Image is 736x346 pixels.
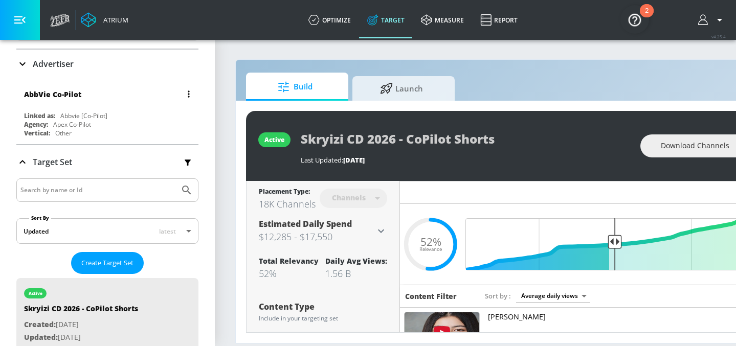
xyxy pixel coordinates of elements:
div: Total Relevancy [259,256,319,266]
button: Open Resource Center, 2 new notifications [620,5,649,34]
div: 18K Channels [259,198,316,210]
div: Vertical: [24,129,50,137]
div: Last Updated: [301,155,630,165]
div: Average daily views [516,289,590,303]
div: Channels [327,193,371,202]
div: AbbVie Co-Pilot [24,89,81,99]
div: Advertiser [16,50,198,78]
h3: $12,285 - $17,550 [259,229,375,244]
h6: Content Filter [405,291,457,301]
div: 2 [645,11,649,24]
div: active [29,291,42,296]
span: Create Target Set [81,257,133,269]
a: Atrium [81,12,128,28]
a: optimize [300,2,359,38]
label: Sort By [29,215,51,221]
div: 1.56 B [325,267,387,280]
div: active [264,135,284,144]
div: Target Set [16,145,198,179]
div: Placement Type: [259,187,316,198]
a: Target [359,2,413,38]
a: measure [413,2,472,38]
p: [DATE] [24,318,138,331]
input: Search by name or Id [20,183,175,197]
button: Create Target Set [71,252,144,274]
div: Other [55,129,72,137]
a: Report [472,2,526,38]
div: Linked as: [24,111,55,120]
span: Sort by [485,291,511,301]
div: Updated [24,227,49,236]
span: Launch [363,76,440,101]
span: Relevance [419,247,442,252]
div: Skryizi CD 2026 - CoPilot Shorts [24,304,138,318]
div: AbbVie Co-PilotLinked as:Abbvie [Co-Pilot]Agency:Apex Co-PilotVertical:Other [16,82,198,140]
div: 52% [259,267,319,280]
span: Updated: [24,332,58,342]
span: Build [256,75,334,99]
span: v 4.25.4 [711,34,726,39]
p: Target Set [33,156,72,168]
div: Agency: [24,120,48,129]
span: latest [159,227,176,236]
p: Advertiser [33,58,74,70]
div: Include in your targeting set [259,315,387,321]
span: [DATE] [343,155,365,165]
p: [DATE] [24,331,138,344]
span: Download Channels [661,140,729,152]
span: Estimated Daily Spend [259,218,352,229]
div: Content Type [259,303,387,311]
div: Abbvie [Co-Pilot] [60,111,107,120]
span: 52% [420,236,441,247]
div: Estimated Daily Spend$12,285 - $17,550 [259,218,387,244]
span: Created: [24,319,56,329]
div: Daily Avg Views: [325,256,387,266]
div: Atrium [99,15,128,25]
div: Apex Co-Pilot [53,120,91,129]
